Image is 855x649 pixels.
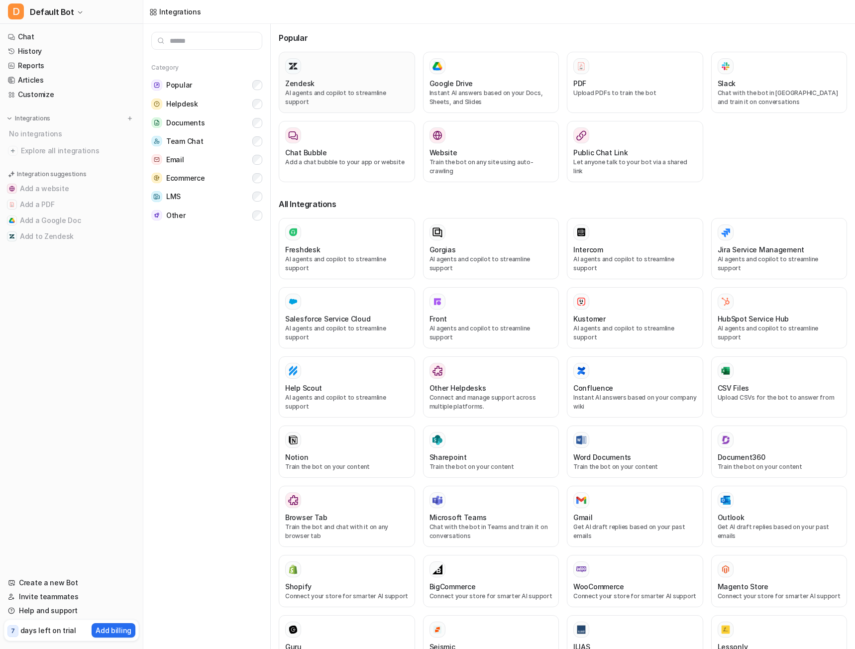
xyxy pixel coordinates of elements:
[711,218,848,279] button: Jira Service ManagementAI agents and copilot to streamline support
[288,297,298,307] img: Salesforce Service Cloud
[576,366,586,376] img: Confluence
[285,78,315,89] h3: Zendesk
[423,287,559,348] button: FrontFrontAI agents and copilot to streamline support
[429,158,553,176] p: Train the bot on any site using auto-crawling
[126,115,133,122] img: menu_add.svg
[573,244,603,255] h3: Intercom
[423,121,559,182] button: WebsiteWebsiteTrain the bot on any site using auto-crawling
[285,314,370,324] h3: Salesforce Service Cloud
[288,366,298,376] img: Help Scout
[151,136,162,146] img: Team Chat
[285,523,409,541] p: Train the bot and chat with it on any browser tab
[429,89,553,107] p: Instant AI answers based on your Docs, Sheets, and Slides
[576,625,586,635] img: ILIAS
[429,452,467,462] h3: Sharepoint
[288,495,298,505] img: Browser Tab
[573,512,593,523] h3: Gmail
[166,118,205,128] span: Documents
[423,356,559,418] button: Other HelpdesksOther HelpdesksConnect and manage support across multiple platforms.
[718,523,841,541] p: Get AI draft replies based on your past emails
[166,211,186,220] span: Other
[9,202,15,208] img: Add a PDF
[429,314,447,324] h3: Front
[285,244,320,255] h3: Freshdesk
[166,99,198,109] span: Helpdesk
[432,62,442,71] img: Google Drive
[4,197,139,213] button: Add a PDFAdd a PDF
[279,32,847,44] h3: Popular
[573,592,697,601] p: Connect your store for smarter AI support
[285,592,409,601] p: Connect your store for smarter AI support
[151,154,162,165] img: Email
[573,255,697,273] p: AI agents and copilot to streamline support
[288,625,298,635] img: Guru
[285,158,409,167] p: Add a chat bubble to your app or website
[429,78,473,89] h3: Google Drive
[4,88,139,102] a: Customize
[151,169,262,187] button: EcommerceEcommerce
[166,155,184,165] span: Email
[11,627,15,636] p: 7
[573,462,697,471] p: Train the bot on your content
[432,366,442,376] img: Other Helpdesks
[573,523,697,541] p: Get AI draft replies based on your past emails
[711,555,848,607] button: Magento StoreMagento StoreConnect your store for smarter AI support
[15,114,50,122] p: Integrations
[711,486,848,547] button: OutlookOutlookGet AI draft replies based on your past emails
[285,452,308,462] h3: Notion
[711,52,848,113] button: SlackSlackChat with the bot in [GEOGRAPHIC_DATA] and train it on conversations
[166,80,192,90] span: Popular
[285,512,327,523] h3: Browser Tab
[576,496,586,504] img: Gmail
[711,356,848,418] button: CSV FilesCSV FilesUpload CSVs for the bot to answer from
[4,44,139,58] a: History
[285,147,327,158] h3: Chat Bubble
[151,80,162,91] img: Popular
[718,512,745,523] h3: Outlook
[429,592,553,601] p: Connect your store for smarter AI support
[567,218,703,279] button: IntercomAI agents and copilot to streamline support
[429,523,553,541] p: Chat with the bot in Teams and train it on conversations
[711,287,848,348] button: HubSpot Service HubHubSpot Service HubAI agents and copilot to streamline support
[429,255,553,273] p: AI agents and copilot to streamline support
[429,581,476,592] h3: BigCommerce
[573,383,613,393] h3: Confluence
[151,210,162,220] img: Other
[151,113,262,132] button: DocumentsDocuments
[285,462,409,471] p: Train the bot on your content
[718,89,841,107] p: Chat with the bot in [GEOGRAPHIC_DATA] and train it on conversations
[567,121,703,182] button: Public Chat LinkLet anyone talk to your bot via a shared link
[721,297,731,307] img: HubSpot Service Hub
[151,206,262,224] button: OtherOther
[4,604,139,618] a: Help and support
[285,89,409,107] p: AI agents and copilot to streamline support
[21,143,135,159] span: Explore all integrations
[721,435,731,445] img: Document360
[573,393,697,411] p: Instant AI answers based on your company wiki
[9,233,15,239] img: Add to Zendesk
[718,255,841,273] p: AI agents and copilot to streamline support
[567,426,703,478] button: Word DocumentsWord DocumentsTrain the bot on your content
[432,435,442,445] img: Sharepoint
[573,581,624,592] h3: WooCommerce
[279,218,415,279] button: FreshdeskAI agents and copilot to streamline support
[718,314,789,324] h3: HubSpot Service Hub
[432,130,442,140] img: Website
[721,60,731,72] img: Slack
[567,52,703,113] button: PDFPDFUpload PDFs to train the bot
[4,113,53,123] button: Integrations
[429,383,486,393] h3: Other Helpdesks
[151,132,262,150] button: Team ChatTeam Chat
[718,78,736,89] h3: Slack
[432,297,442,307] img: Front
[151,95,262,113] button: HelpdeskHelpdesk
[288,435,298,445] img: Notion
[4,576,139,590] a: Create a new Bot
[721,625,731,635] img: Lessonly
[166,136,203,146] span: Team Chat
[4,181,139,197] button: Add a websiteAdd a website
[8,3,24,19] span: D
[279,198,847,210] h3: All Integrations
[20,625,76,636] p: days left on trial
[423,218,559,279] button: GorgiasAI agents and copilot to streamline support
